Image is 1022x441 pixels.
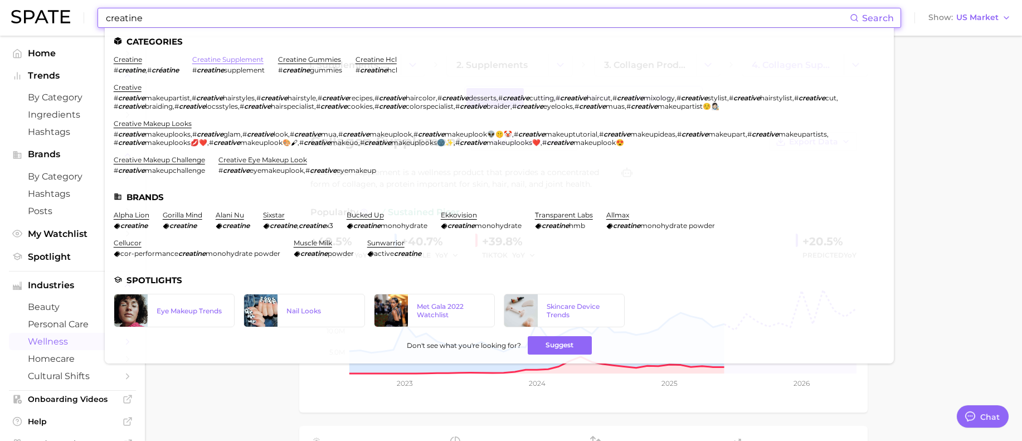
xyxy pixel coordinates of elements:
[498,94,503,102] span: #
[794,94,799,102] span: #
[630,130,675,138] span: makeupideas
[169,221,197,230] em: creatine
[256,94,261,102] span: #
[708,130,746,138] span: makeupart
[283,66,310,74] em: creatine
[320,102,347,110] em: creative
[547,138,573,147] em: creative
[316,102,320,110] span: #
[206,102,238,110] span: locsstyles
[223,130,241,138] span: glam
[681,94,708,102] em: creative
[105,8,850,27] input: Search here for a brand, industry, or ingredient
[406,94,436,102] span: haircolor
[9,89,136,106] a: by Category
[242,130,247,138] span: #
[9,45,136,62] a: Home
[394,249,421,258] em: creatine
[514,130,518,138] span: #
[218,166,223,175] span: #
[733,94,760,102] em: creative
[305,166,310,175] span: #
[114,294,235,327] a: Eye Makeup Trends
[9,277,136,294] button: Industries
[347,211,384,219] a: bucked up
[512,102,517,110] span: #
[300,249,328,258] em: creatine
[413,130,418,138] span: #
[9,367,136,385] a: cultural shifts
[192,55,264,64] a: creatine supplement
[157,307,225,315] div: Eye Makeup Trends
[145,130,191,138] span: makeuplooks
[407,341,521,350] span: Don't see what you're looking for?
[218,156,307,164] a: creative eye makeup look
[356,55,397,64] a: creatine hcl
[28,188,117,199] span: Hashtags
[579,102,606,110] em: creative
[28,229,117,239] span: My Watchlist
[556,94,560,102] span: #
[278,55,341,64] a: creatine gummies
[9,298,136,316] a: beauty
[270,221,297,230] em: creatine
[626,102,631,110] span: #
[145,166,205,175] span: makeupchallenge
[240,102,244,110] span: #
[825,94,836,102] span: cut
[612,94,617,102] span: #
[575,102,579,110] span: #
[677,130,682,138] span: #
[729,94,733,102] span: #
[179,102,206,110] em: creative
[178,249,206,258] em: creatine
[437,94,442,102] span: #
[28,149,117,159] span: Brands
[290,130,294,138] span: #
[299,221,326,230] em: creatine
[9,391,136,408] a: Onboarding Videos
[114,37,885,46] li: Categories
[760,94,792,102] span: hairstylist
[163,211,202,219] a: gorilla mind
[347,102,373,110] span: cookies
[192,130,197,138] span: #
[617,94,644,102] em: creative
[356,66,360,74] span: #
[442,94,469,102] em: creative
[244,102,271,110] em: creative
[353,221,381,230] em: creatine
[328,249,354,258] span: powder
[28,280,117,290] span: Industries
[299,138,304,147] span: #
[799,94,825,102] em: creative
[222,221,250,230] em: creatine
[11,10,70,23] img: SPATE
[114,239,142,247] a: cellucor
[310,66,342,74] span: gummies
[322,94,349,102] em: creative
[192,94,196,102] span: #
[661,379,678,387] tspan: 2025
[518,130,545,138] em: creative
[374,102,379,110] span: #
[294,239,332,247] a: muscle milk
[529,379,546,387] tspan: 2024
[445,130,512,138] span: makeuplook👽🤫🤡
[9,350,136,367] a: homecare
[28,251,117,262] span: Spotlight
[475,221,522,230] span: monohydrate
[145,102,173,110] span: braiding
[145,94,190,102] span: makeupartist
[28,336,117,347] span: wellness
[310,166,337,175] em: creative
[147,66,152,74] span: #
[956,14,999,21] span: US Market
[304,138,330,147] em: creative
[247,130,274,138] em: creative
[114,275,885,285] li: Spotlights
[862,13,894,23] span: Search
[9,225,136,243] a: My Watchlist
[152,66,179,74] em: créatine
[118,102,145,110] em: creative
